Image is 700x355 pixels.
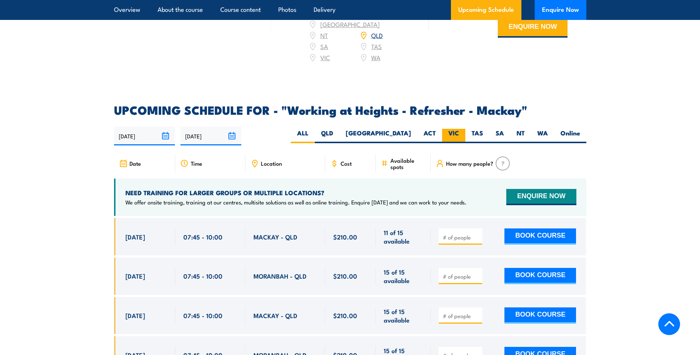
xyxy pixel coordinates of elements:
[417,129,442,143] label: ACT
[183,272,223,280] span: 07:45 - 10:00
[504,268,576,284] button: BOOK COURSE
[443,312,480,320] input: # of people
[333,232,357,241] span: $210.00
[341,160,352,166] span: Cost
[261,160,282,166] span: Location
[130,160,141,166] span: Date
[315,129,339,143] label: QLD
[446,160,493,166] span: How many people?
[339,129,417,143] label: [GEOGRAPHIC_DATA]
[384,307,423,324] span: 15 of 15 available
[390,157,425,170] span: Available spots
[125,199,466,206] p: We offer onsite training, training at our centres, multisite solutions as well as online training...
[384,228,423,245] span: 11 of 15 available
[504,307,576,324] button: BOOK COURSE
[180,127,241,145] input: To date
[333,311,357,320] span: $210.00
[254,232,297,241] span: MACKAY - QLD
[531,129,554,143] label: WA
[489,129,510,143] label: SA
[183,232,223,241] span: 07:45 - 10:00
[125,311,145,320] span: [DATE]
[443,234,480,241] input: # of people
[125,272,145,280] span: [DATE]
[443,273,480,280] input: # of people
[254,311,297,320] span: MACKAY - QLD
[114,104,586,115] h2: UPCOMING SCHEDULE FOR - "Working at Heights - Refresher - Mackay"
[510,129,531,143] label: NT
[191,160,202,166] span: Time
[114,127,175,145] input: From date
[254,272,307,280] span: MORANBAH - QLD
[442,129,465,143] label: VIC
[371,31,383,39] a: QLD
[498,18,568,38] button: ENQUIRE NOW
[504,228,576,245] button: BOOK COURSE
[125,232,145,241] span: [DATE]
[183,311,223,320] span: 07:45 - 10:00
[333,272,357,280] span: $210.00
[384,268,423,285] span: 15 of 15 available
[465,129,489,143] label: TAS
[291,129,315,143] label: ALL
[506,189,576,205] button: ENQUIRE NOW
[125,189,466,197] h4: NEED TRAINING FOR LARGER GROUPS OR MULTIPLE LOCATIONS?
[554,129,586,143] label: Online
